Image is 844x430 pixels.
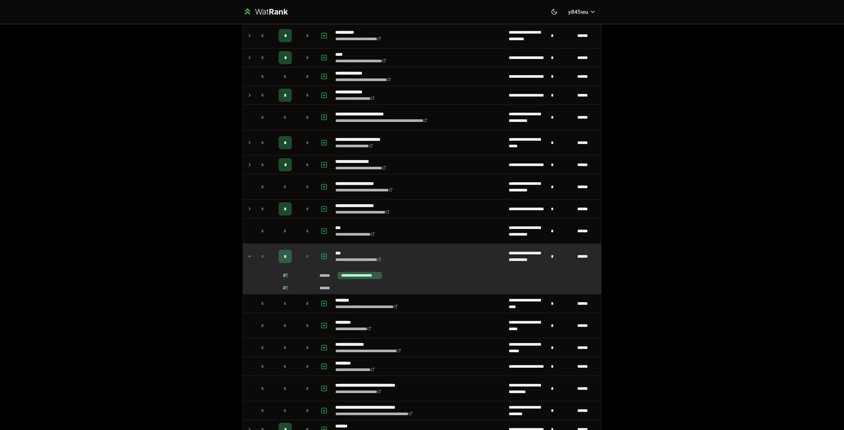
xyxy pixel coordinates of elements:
a: WatRank [243,7,288,17]
span: y845wu [568,8,588,16]
button: y845wu [563,6,601,18]
div: # 1 [283,285,287,291]
div: # 1 [283,272,287,279]
span: Rank [269,7,288,16]
div: Wat [255,7,288,17]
